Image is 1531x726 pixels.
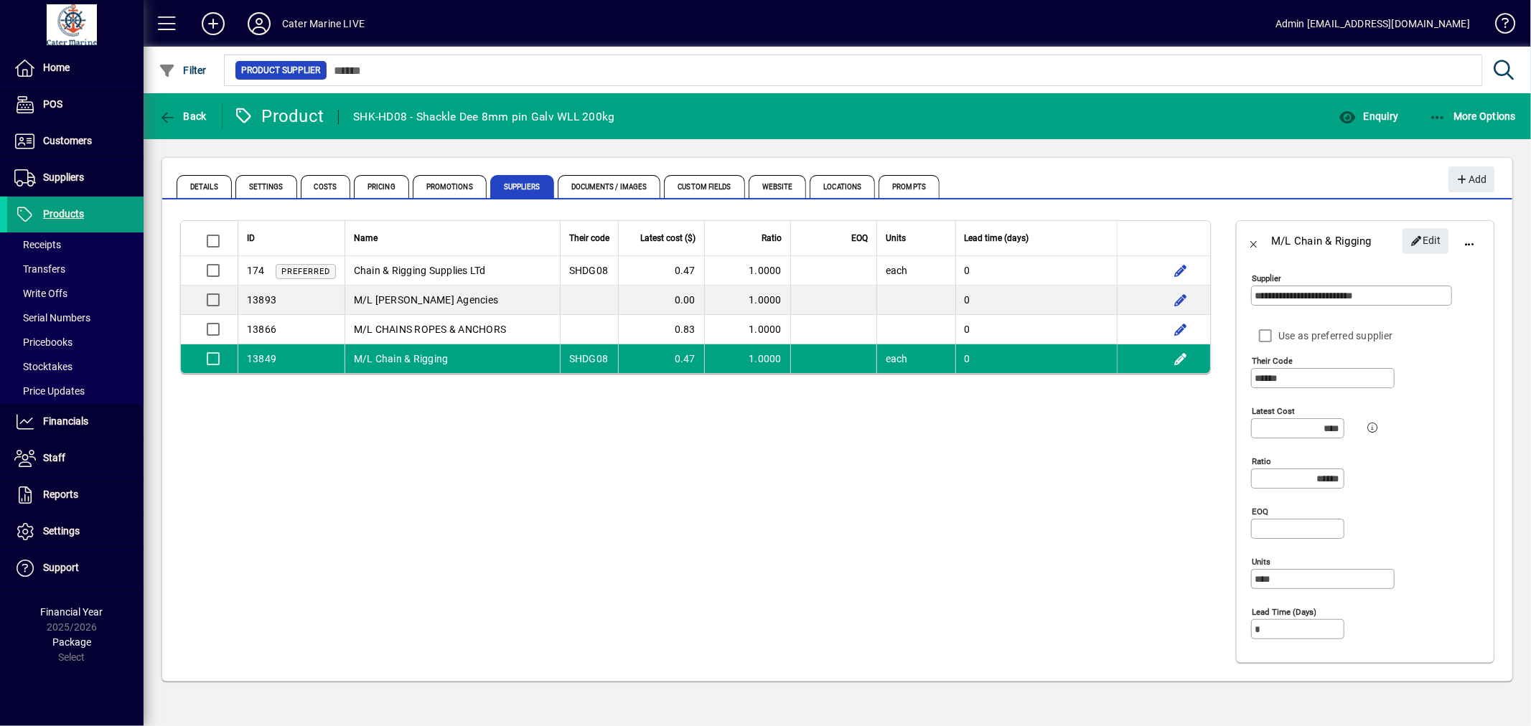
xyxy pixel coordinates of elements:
[569,230,609,246] span: Their code
[14,239,61,250] span: Receipts
[247,230,255,246] span: ID
[345,286,560,315] td: M/L [PERSON_NAME] Agencies
[247,293,276,307] div: 13893
[14,385,85,397] span: Price Updates
[43,525,80,537] span: Settings
[43,171,84,183] span: Suppliers
[1429,110,1517,122] span: More Options
[241,63,321,77] span: Product Supplier
[1169,288,1192,311] button: Edit
[354,230,378,246] span: Name
[233,105,324,128] div: Product
[43,135,92,146] span: Customers
[7,440,144,476] a: Staff
[155,57,210,83] button: Filter
[247,322,276,336] div: 13866
[749,175,807,198] span: Website
[1275,12,1470,35] div: Admin [EMAIL_ADDRESS][DOMAIN_NAME]
[1271,230,1372,253] div: M/L Chain & Rigging
[1237,224,1271,258] button: Back
[7,87,144,123] a: POS
[618,344,704,373] td: 0.47
[1252,406,1295,416] mat-label: Latest cost
[345,256,560,286] td: Chain & Rigging Supplies LTd
[851,230,868,246] span: EOQ
[41,606,103,618] span: Financial Year
[1448,166,1494,192] button: Add
[558,175,661,198] span: Documents / Images
[43,562,79,573] span: Support
[640,230,696,246] span: Latest cost ($)
[7,404,144,440] a: Financials
[955,286,1118,315] td: 0
[144,103,223,129] app-page-header-button: Back
[955,344,1118,373] td: 0
[301,175,351,198] span: Costs
[159,110,207,122] span: Back
[7,330,144,354] a: Pricebooks
[282,12,365,35] div: Cater Marine LIVE
[1252,456,1271,466] mat-label: Ratio
[1456,168,1486,192] span: Add
[235,175,297,198] span: Settings
[1252,356,1293,366] mat-label: Their code
[52,636,91,648] span: Package
[1169,259,1192,282] button: Edit
[1410,229,1441,253] span: Edit
[14,263,65,275] span: Transfers
[618,286,704,315] td: 0.00
[43,98,62,110] span: POS
[618,315,704,344] td: 0.83
[413,175,487,198] span: Promotions
[7,550,144,586] a: Support
[1169,347,1192,370] button: Edit
[159,65,207,76] span: Filter
[155,103,210,129] button: Back
[14,288,67,299] span: Write Offs
[190,11,236,37] button: Add
[810,175,875,198] span: Locations
[560,256,618,286] td: SHDG08
[876,344,955,373] td: each
[879,175,940,198] span: Prompts
[704,286,790,315] td: 1.0000
[965,230,1029,246] span: Lead time (days)
[704,344,790,373] td: 1.0000
[14,361,72,372] span: Stocktakes
[7,379,144,403] a: Price Updates
[247,263,265,278] div: 174
[281,267,330,276] span: Preferred
[876,256,955,286] td: each
[704,256,790,286] td: 1.0000
[1452,224,1486,258] button: More options
[7,354,144,379] a: Stocktakes
[43,489,78,500] span: Reports
[955,315,1118,344] td: 0
[618,256,704,286] td: 0.47
[1425,103,1520,129] button: More Options
[177,175,232,198] span: Details
[43,62,70,73] span: Home
[43,452,65,463] span: Staff
[664,175,744,198] span: Custom Fields
[7,514,144,550] a: Settings
[7,160,144,196] a: Suppliers
[7,232,144,257] a: Receipts
[1403,228,1448,254] button: Edit
[7,123,144,159] a: Customers
[560,344,618,373] td: SHDG08
[353,105,614,128] div: SHK-HD08 - Shackle Dee 8mm pin Galv WLL 200kg
[43,415,88,427] span: Financials
[236,11,282,37] button: Profile
[354,175,409,198] span: Pricing
[7,257,144,281] a: Transfers
[1339,110,1398,122] span: Enquiry
[1169,318,1192,341] button: Edit
[955,256,1118,286] td: 0
[14,336,72,348] span: Pricebooks
[7,281,144,306] a: Write Offs
[7,477,144,513] a: Reports
[14,312,90,324] span: Serial Numbers
[247,352,276,366] div: 13849
[1252,557,1270,567] mat-label: Units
